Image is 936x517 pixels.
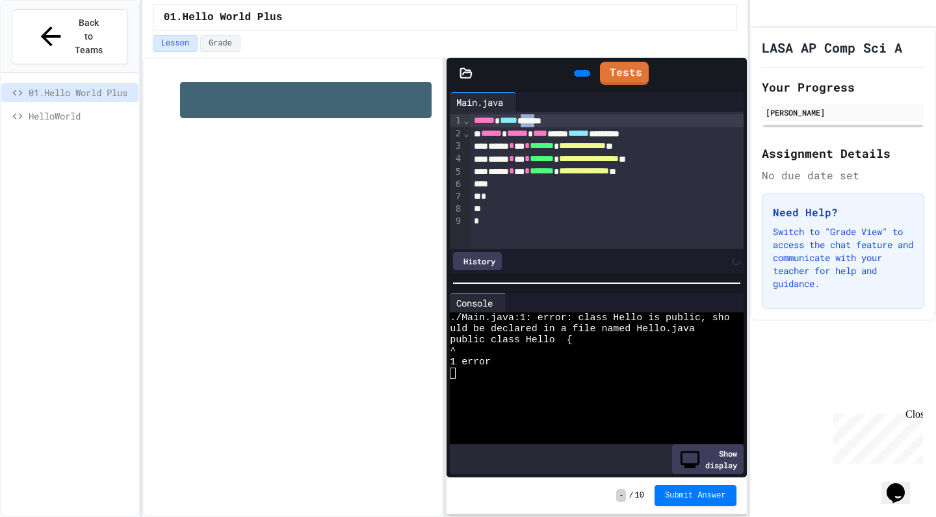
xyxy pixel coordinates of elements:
span: ./Main.java:1: error: class Hello is public, sho [450,312,730,323]
iframe: chat widget [881,465,923,504]
span: 10 [635,490,644,501]
h2: Your Progress [762,78,924,96]
div: Console [450,293,506,312]
span: 01.Hello World Plus [29,86,133,99]
a: Tests [600,62,649,85]
button: Submit Answer [655,485,736,506]
h2: Assignment Details [762,144,924,162]
div: 7 [450,190,463,203]
div: 1 [450,114,463,127]
button: Lesson [153,35,198,52]
div: 2 [450,127,463,140]
span: 01.Hello World Plus [164,10,282,25]
div: Console [450,296,499,310]
div: History [453,252,502,270]
span: / [629,490,633,501]
div: [PERSON_NAME] [766,107,920,118]
span: Fold line [463,128,469,138]
button: Grade [200,35,240,52]
div: 9 [450,215,463,227]
span: Submit Answer [665,490,726,501]
span: uld be declared in a file named Hello.java [450,323,695,334]
div: Main.java [450,92,517,112]
span: Fold line [463,115,469,125]
div: No due date set [762,168,924,183]
div: Show display [672,444,744,474]
div: 3 [450,140,463,153]
div: 6 [450,178,463,190]
span: HelloWorld [29,109,133,123]
span: - [616,489,626,502]
iframe: chat widget [828,409,923,464]
div: 8 [450,203,463,215]
div: Chat with us now!Close [5,5,90,82]
h1: LASA AP Comp Sci A [762,38,902,57]
div: Main.java [450,95,510,109]
button: Back to Teams [12,9,128,64]
div: 4 [450,153,463,166]
span: public class Hello { [450,334,572,346]
span: Back to Teams [73,16,104,57]
p: Switch to "Grade View" to access the chat feature and communicate with your teacher for help and ... [773,225,913,290]
h3: Need Help? [773,205,913,220]
div: 5 [450,166,463,179]
span: 1 error [450,357,491,368]
span: ^ [450,346,456,357]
